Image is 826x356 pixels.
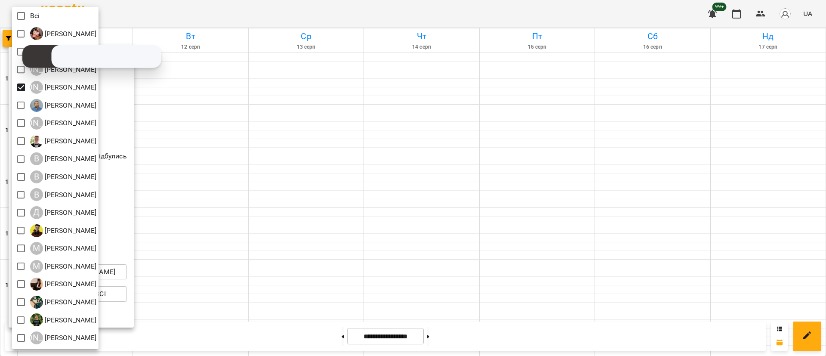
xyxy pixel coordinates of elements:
div: Роман Ованенко [30,313,97,326]
a: [PERSON_NAME] [PERSON_NAME] [30,81,97,94]
div: Юрій Шпак [30,331,97,344]
img: В [30,135,43,148]
div: Вадим Моргун [30,135,97,148]
p: [PERSON_NAME] [43,172,97,182]
a: М [PERSON_NAME] [30,242,97,255]
div: Ольга Мизюк [30,296,97,309]
p: [PERSON_NAME] [43,297,97,307]
p: [PERSON_NAME] [43,333,97,343]
a: Д [PERSON_NAME] [30,206,97,219]
div: В [30,152,43,165]
a: І [PERSON_NAME] [30,27,97,40]
a: В [PERSON_NAME] [30,170,97,183]
p: [PERSON_NAME] [43,207,97,218]
a: В [PERSON_NAME] [30,188,97,201]
a: [PERSON_NAME] [PERSON_NAME] [30,63,97,76]
div: Анастасія Герус [30,81,97,94]
p: [PERSON_NAME] [43,29,97,39]
a: Н [PERSON_NAME] [30,278,97,291]
a: [PERSON_NAME] [PERSON_NAME] [30,117,97,130]
img: І [30,27,43,40]
div: [PERSON_NAME] [30,63,43,76]
div: Володимир Ярошинський [30,170,97,183]
a: В [PERSON_NAME] [30,135,97,148]
p: [PERSON_NAME] [43,261,97,272]
p: [PERSON_NAME] [43,315,97,325]
div: Артем Кот [30,117,97,130]
div: М [30,242,43,255]
p: [PERSON_NAME] [43,279,97,289]
p: [PERSON_NAME] [43,243,97,254]
a: В [PERSON_NAME] [30,152,97,165]
div: Надія Шрай [30,278,97,291]
div: М [30,260,43,273]
a: А [PERSON_NAME] [30,99,97,112]
div: Владислав Границький [30,152,97,165]
img: А [30,99,43,112]
p: [PERSON_NAME] [43,82,97,93]
p: [PERSON_NAME] [43,136,97,146]
div: Д [30,206,43,219]
a: О [PERSON_NAME] [30,296,97,309]
div: Антон Костюк [30,99,97,112]
div: В [30,170,43,183]
p: [PERSON_NAME] [43,65,97,75]
div: [PERSON_NAME] [30,81,43,94]
a: [PERSON_NAME] [PERSON_NAME] [30,331,97,344]
div: В [30,188,43,201]
div: Аліна Москаленко [30,63,97,76]
a: М [PERSON_NAME] [30,260,97,273]
div: Ілля Петруша [30,27,97,40]
a: Р [PERSON_NAME] [30,313,97,326]
p: [PERSON_NAME] [43,190,97,200]
p: Всі [30,11,40,21]
div: [PERSON_NAME] [30,331,43,344]
p: [PERSON_NAME] [43,226,97,236]
p: [PERSON_NAME] [43,118,97,128]
img: Д [30,224,43,237]
div: [PERSON_NAME] [30,117,43,130]
p: [PERSON_NAME] [43,154,97,164]
img: О [30,296,43,309]
img: Р [30,313,43,326]
img: Н [30,278,43,291]
a: Д [PERSON_NAME] [30,224,97,237]
p: [PERSON_NAME] [43,100,97,111]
